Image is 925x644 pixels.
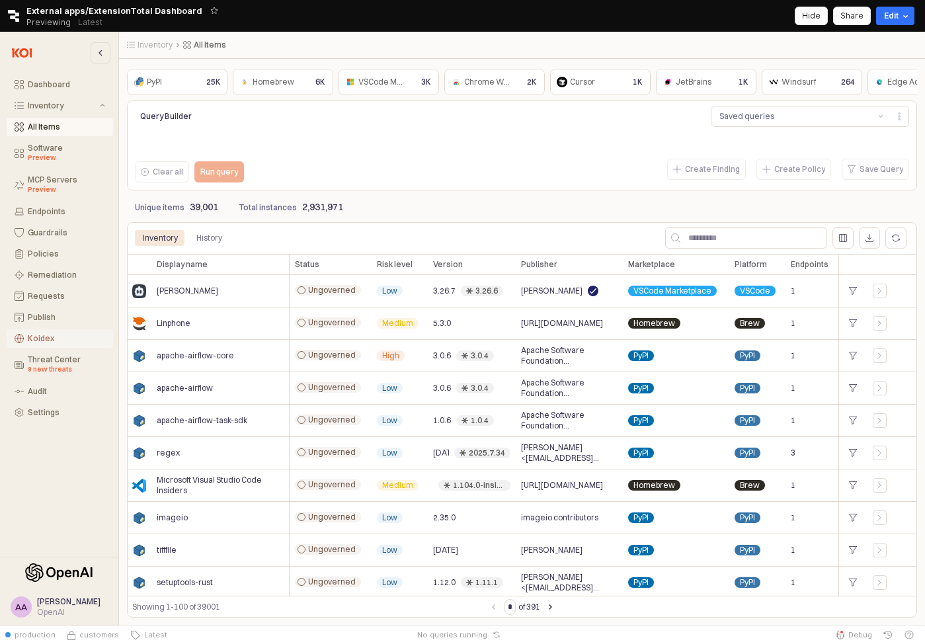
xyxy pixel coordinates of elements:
[444,69,545,95] div: Chrome Web Store2K
[308,544,356,555] span: Ungoverned
[308,350,356,360] span: Ungoverned
[740,383,755,393] span: PyPI
[844,347,862,364] div: +
[633,350,649,361] span: PyPI
[521,480,603,491] span: [URL][DOMAIN_NAME]
[521,259,557,270] span: Publisher
[433,577,456,588] span: 1.12.0
[877,625,899,644] button: History
[475,577,498,588] div: 1.11.1
[28,101,97,110] div: Inventory
[521,572,618,593] span: [PERSON_NAME] <[EMAIL_ADDRESS][DOMAIN_NAME]>
[899,625,920,644] button: Help
[830,625,877,644] button: Debug
[521,378,618,399] span: Apache Software Foundation <[EMAIL_ADDRESS][DOMAIN_NAME]>
[302,200,343,214] p: 2,931,971
[26,13,110,32] div: Previewing Latest
[157,350,234,361] span: apache-airflow-core
[844,574,862,591] div: +
[28,355,105,375] div: Threat Center
[71,13,110,32] button: Releases and History
[633,415,649,426] span: PyPI
[570,75,595,89] div: Cursor
[719,110,774,123] div: Saved queries
[382,545,397,555] span: Low
[844,315,862,332] div: +
[475,286,498,296] div: 3.26.6
[119,32,925,625] main: App Frame
[28,184,105,195] div: Preview
[740,415,755,426] span: PyPI
[382,383,397,393] span: Low
[628,259,675,270] span: Marketplace
[471,350,489,361] div: 3.0.4
[685,164,740,175] p: Create Finding
[157,512,188,523] span: imageio
[61,625,124,644] button: Source Control
[791,415,795,426] span: 1
[550,69,651,95] div: Cursor1K
[782,75,816,89] div: Windsurf
[200,167,238,177] p: Run query
[26,4,202,17] span: External apps/ExtensionTotal Dashboard
[421,76,431,88] p: 3K
[157,415,247,426] span: apache-airflow-task-sdk
[315,76,325,88] p: 6K
[206,76,221,88] p: 25K
[239,202,297,214] p: Total instances
[127,40,654,50] nav: Breadcrumbs
[633,512,649,523] span: PyPI
[844,444,862,462] div: +
[833,7,871,25] button: Share app
[382,577,397,588] span: Low
[471,383,489,393] div: 3.0.4
[28,80,105,89] div: Dashboard
[633,480,675,491] span: Homebrew
[7,223,113,242] button: Guardrails
[433,259,463,270] span: Version
[844,542,862,559] div: +
[711,106,873,126] button: Saved queries
[308,512,356,522] span: Ungoverned
[124,625,173,644] button: Latest
[382,350,399,361] span: High
[762,69,862,95] div: Windsurf264
[188,230,230,246] div: History
[295,259,319,270] span: Status
[740,545,755,555] span: PyPI
[28,249,105,259] div: Policies
[7,287,113,305] button: Requests
[521,442,618,463] span: [PERSON_NAME] <[EMAIL_ADDRESS][DOMAIN_NAME]>
[453,480,505,491] div: 1.104.0-insider,1756357456804,7a1d7c43a322fb4827197a05ea9e088d23ee542c
[28,270,105,280] div: Remediation
[127,596,917,618] div: Table toolbar
[143,230,178,246] div: Inventory
[490,631,503,639] button: Reset app state
[844,282,862,300] div: +
[127,69,227,95] div: PyPI25K
[521,410,618,431] span: Apache Software Foundation <[EMAIL_ADDRESS][DOMAIN_NAME]>
[889,106,909,127] button: Menu
[382,448,397,458] span: Low
[860,164,903,175] p: Save Query
[26,16,71,29] span: Previewing
[308,415,356,425] span: Ungoverned
[7,97,113,115] button: Inventory
[135,132,909,159] iframe: QueryBuildingItay
[521,286,583,296] span: [PERSON_NAME]
[28,175,105,195] div: MCP Servers
[208,4,221,17] button: Add app to favorites
[377,259,413,270] span: Risk level
[740,512,755,523] span: PyPI
[308,317,356,328] span: Ungoverned
[433,512,456,523] span: 2.35.0
[756,159,831,180] button: Create Policy
[339,69,439,95] div: VSCode Marketplace3K
[791,448,795,458] span: 3
[791,480,795,491] span: 1
[521,345,618,366] span: Apache Software Foundation <[EMAIL_ADDRESS][DOMAIN_NAME]>
[147,75,162,89] div: PyPI
[382,415,397,426] span: Low
[140,629,167,640] span: Latest
[28,207,105,216] div: Endpoints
